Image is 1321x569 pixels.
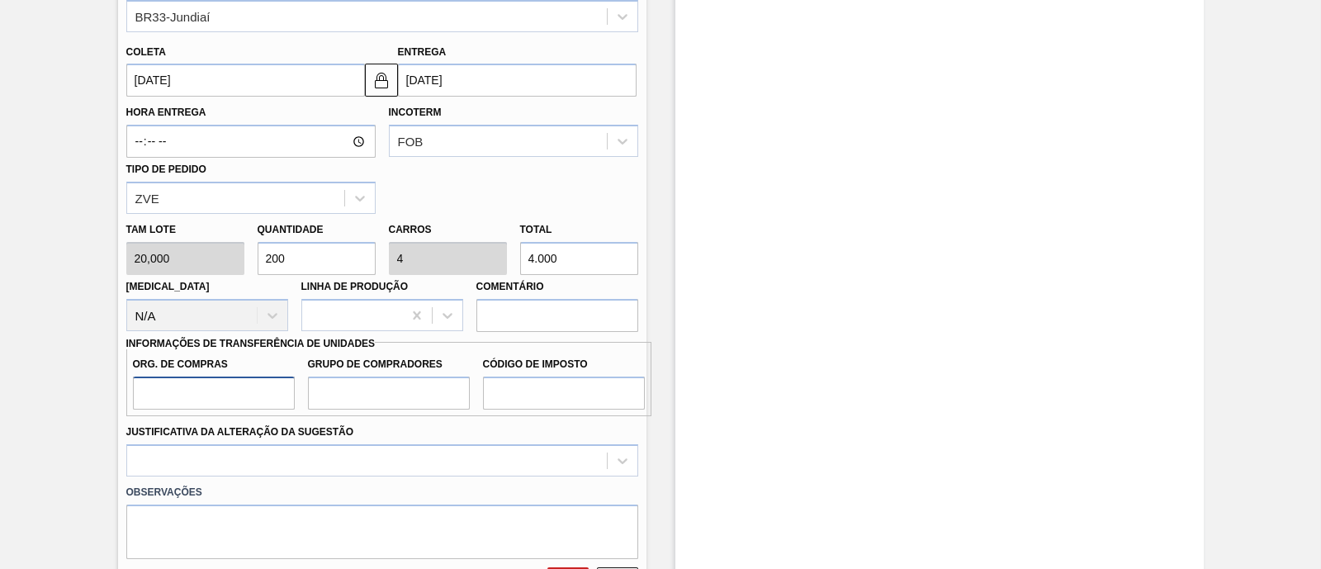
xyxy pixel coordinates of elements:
label: Hora Entrega [126,101,376,125]
label: Justificativa da Alteração da Sugestão [126,426,354,438]
label: [MEDICAL_DATA] [126,281,210,292]
label: Observações [126,481,638,505]
label: Código de Imposto [483,353,645,377]
div: FOB [398,135,424,149]
button: locked [365,64,398,97]
label: Grupo de Compradores [308,353,470,377]
input: dd/mm/yyyy [126,64,365,97]
input: dd/mm/yyyy [398,64,637,97]
label: Linha de Produção [301,281,409,292]
label: Informações de Transferência de Unidades [126,338,376,349]
label: Total [520,224,552,235]
label: Tam lote [126,218,244,242]
label: Tipo de pedido [126,164,206,175]
label: Incoterm [389,107,442,118]
div: ZVE [135,191,159,205]
label: Org. de Compras [133,353,295,377]
label: Coleta [126,46,166,58]
label: Comentário [476,275,638,299]
img: locked [372,70,391,90]
label: Entrega [398,46,447,58]
label: Carros [389,224,432,235]
label: Quantidade [258,224,324,235]
div: BR33-Jundiaí [135,9,211,23]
